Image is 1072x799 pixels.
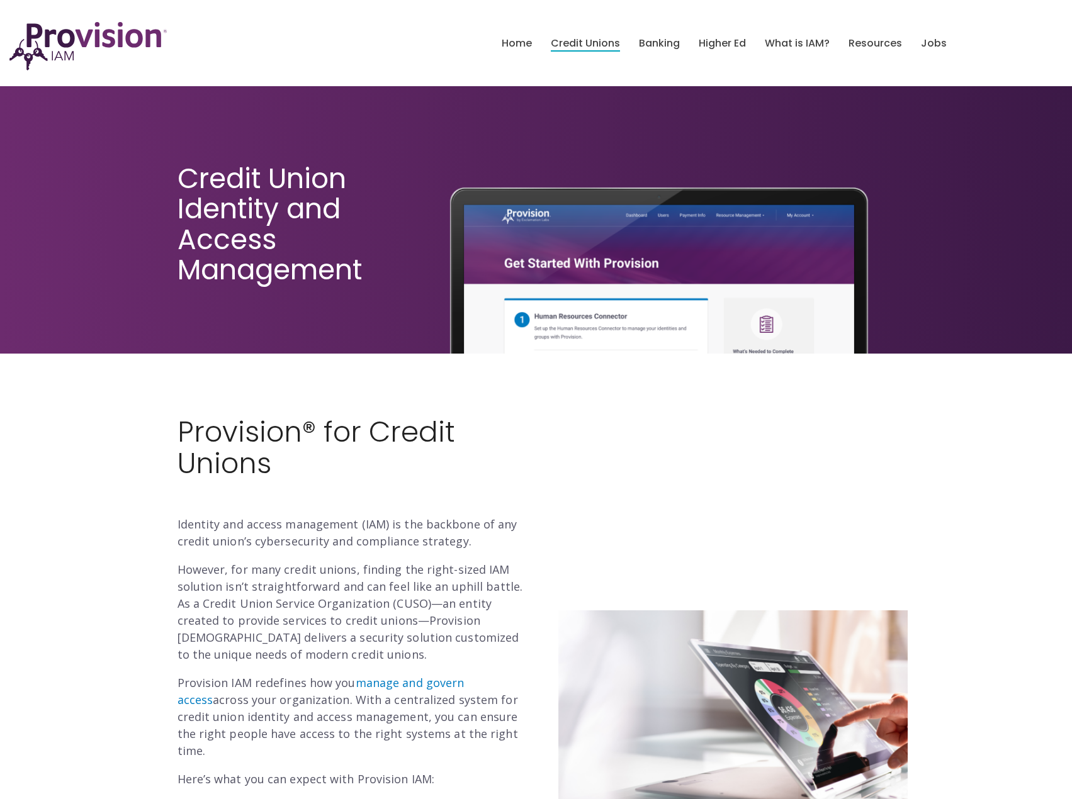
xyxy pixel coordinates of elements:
[551,33,620,54] a: Credit Unions
[178,159,362,289] span: Credit Union Identity and Access Management
[178,674,527,759] p: Provision IAM redefines how you across your organization. With a centralized system for credit un...
[921,33,947,54] a: Jobs
[178,771,527,788] p: Here’s what you can expect with Provision IAM:
[178,516,527,550] p: Identity and access management (IAM) is the backbone of any credit union’s cybersecurity and comp...
[765,33,830,54] a: What is IAM?
[849,33,902,54] a: Resources
[502,33,532,54] a: Home
[178,561,527,663] p: However, for many credit unions, finding the right-sized IAM solution isn’t straightforward and c...
[178,416,527,510] h2: Provision® for Credit Unions
[9,22,167,70] img: ProvisionIAM-Logo-Purple
[492,23,956,64] nav: menu
[178,675,465,707] a: manage and govern access
[639,33,680,54] a: Banking
[699,33,746,54] a: Higher Ed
